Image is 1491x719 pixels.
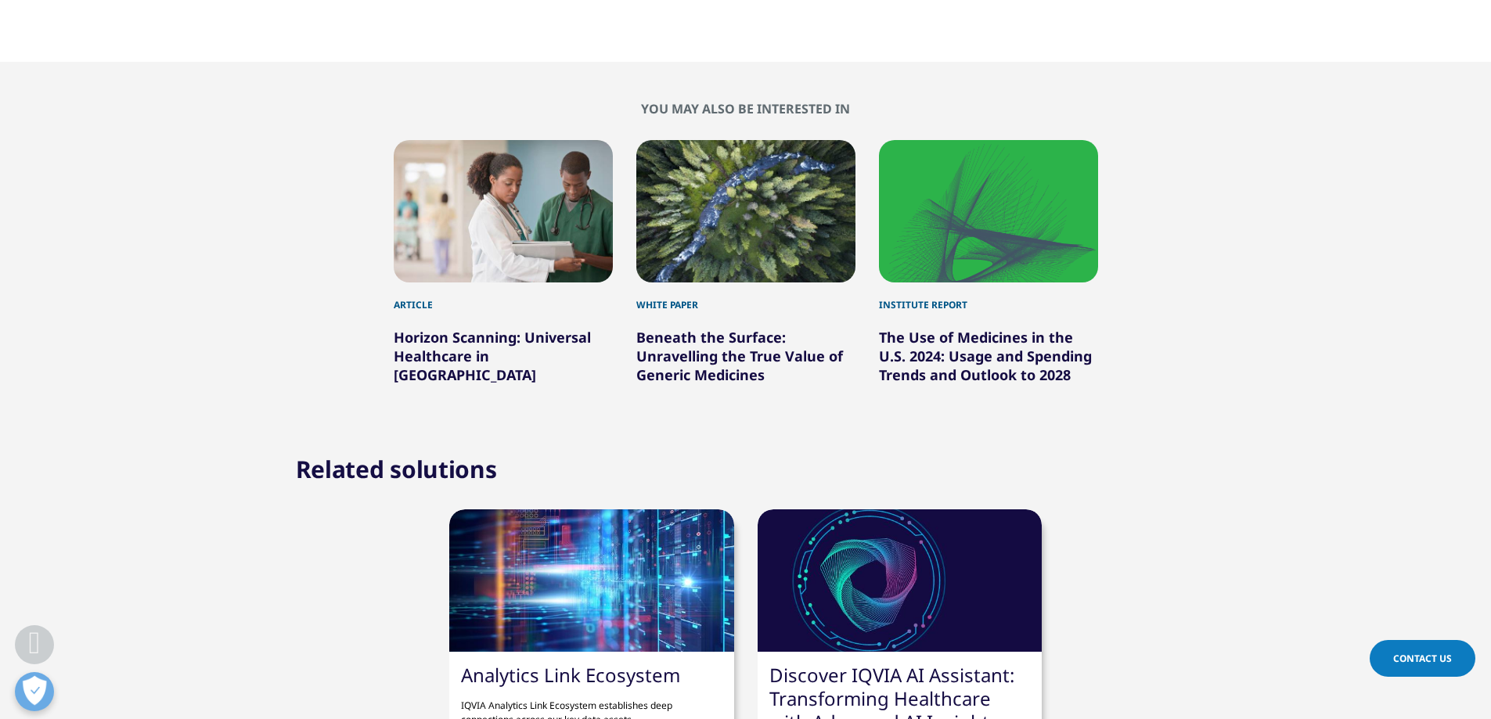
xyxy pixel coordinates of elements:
a: Analytics Link Ecosystem [461,662,680,688]
a: The Use of Medicines in the U.S. 2024: Usage and Spending Trends and Outlook to 2028 [879,328,1092,384]
div: White Paper [636,282,855,312]
a: Horizon Scanning: Universal Healthcare in [GEOGRAPHIC_DATA] [394,328,591,384]
div: Article [394,282,613,312]
h2: Related solutions [296,454,497,485]
div: Institute Report [879,282,1098,312]
h2: You may also be interested in [284,101,1208,117]
span: Contact Us [1393,652,1452,665]
button: Open Preferences [15,672,54,711]
a: Beneath the Surface: Unravelling the True Value of Generic Medicines [636,328,843,384]
a: Contact Us [1370,640,1475,677]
